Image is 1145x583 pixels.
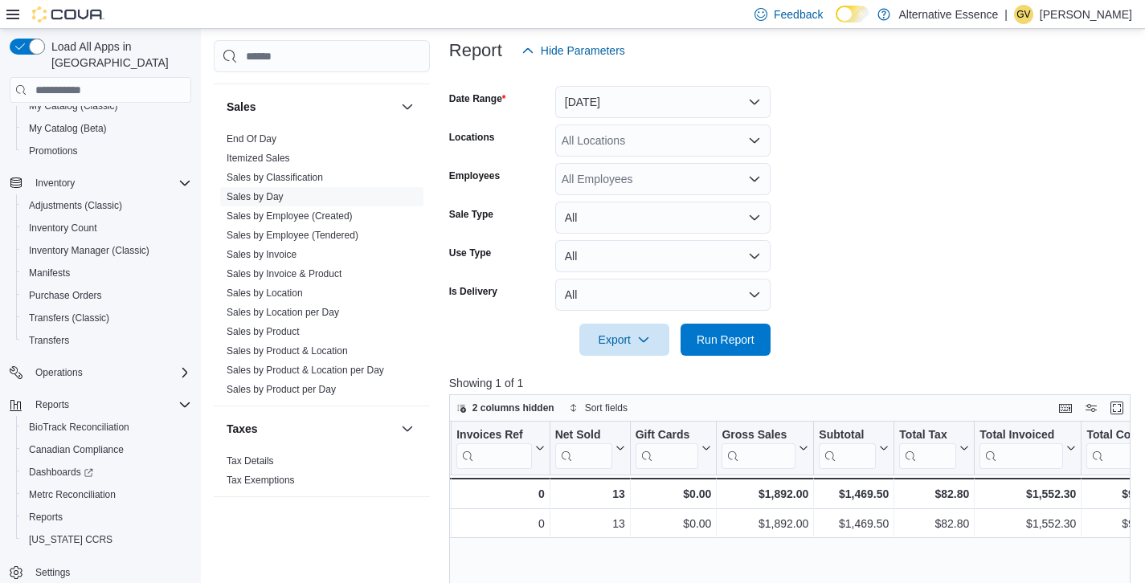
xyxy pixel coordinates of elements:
span: Sort fields [585,402,628,414]
button: Reports [3,393,198,416]
a: Sales by Invoice [227,249,296,260]
a: Sales by Location per Day [227,307,339,318]
span: My Catalog (Beta) [22,119,191,138]
span: Operations [35,366,83,379]
span: My Catalog (Classic) [22,96,191,116]
span: Itemized Sales [227,152,290,165]
div: Greg Veshinfsky [1014,5,1033,24]
button: Reports [16,506,198,528]
div: Total Tax [899,428,956,443]
h3: Sales [227,99,256,115]
span: Inventory Manager (Classic) [22,241,191,260]
span: Load All Apps in [GEOGRAPHIC_DATA] [45,39,191,71]
p: Alternative Essence [898,5,998,24]
h3: Report [449,41,502,60]
button: Operations [29,363,89,382]
input: Dark Mode [836,6,869,22]
label: Sale Type [449,208,493,221]
a: Transfers (Classic) [22,308,116,328]
label: Employees [449,169,500,182]
a: Sales by Product & Location [227,345,348,357]
span: Sales by Location [227,287,303,300]
div: $1,552.30 [979,514,1076,533]
button: Display options [1082,398,1101,418]
button: Total Invoiced [979,428,1076,469]
button: Subtotal [819,428,889,469]
span: Sales by Product per Day [227,383,336,396]
div: $1,469.50 [819,484,889,503]
a: Sales by Employee (Tendered) [227,230,358,241]
button: Run Report [681,324,771,356]
span: My Catalog (Classic) [29,100,118,112]
div: $0.00 [636,514,712,533]
a: Sales by Classification [227,172,323,183]
span: Inventory [35,177,75,190]
button: Net Sold [554,428,624,469]
span: Inventory [29,173,191,193]
a: Sales by Location [227,287,303,299]
button: Sales [227,99,395,115]
a: Canadian Compliance [22,440,130,459]
button: Export [579,324,669,356]
button: All [555,202,771,234]
span: Sales by Employee (Created) [227,210,353,222]
button: Inventory Manager (Classic) [16,239,198,262]
span: Tax Details [227,455,274,467]
span: Reports [22,508,191,527]
a: End Of Day [227,133,276,145]
a: [US_STATE] CCRS [22,530,119,549]
span: [US_STATE] CCRS [29,533,112,546]
span: Inventory Count [29,222,97,234]
span: Run Report [697,332,754,348]
a: Sales by Invoice & Product [227,268,341,279]
span: Inventory Count [22,218,191,238]
span: Promotions [29,145,78,157]
span: Transfers [29,334,69,347]
div: $82.80 [899,514,969,533]
div: 13 [554,484,624,503]
div: Gift Cards [635,428,698,443]
button: Transfers (Classic) [16,307,198,329]
a: Itemized Sales [227,153,290,164]
label: Date Range [449,92,506,105]
div: 0 [456,514,544,533]
button: Hide Parameters [515,35,632,67]
button: Metrc Reconciliation [16,483,198,506]
span: Sales by Day [227,190,284,203]
a: Transfers [22,331,76,350]
label: Use Type [449,247,491,259]
div: Invoices Ref [456,428,531,469]
button: Open list of options [748,173,761,185]
a: Promotions [22,141,84,161]
span: Sales by Location per Day [227,306,339,319]
span: Reports [29,395,191,414]
a: Reports [22,508,69,527]
button: Open list of options [748,134,761,147]
button: Manifests [16,262,198,284]
button: Sales [398,97,417,116]
span: Dashboards [29,466,93,479]
button: Gross Sales [722,428,808,469]
span: Adjustments (Classic) [29,199,122,212]
a: My Catalog (Beta) [22,119,113,138]
span: Reports [29,511,63,524]
div: Total Tax [899,428,956,469]
span: Purchase Orders [22,286,191,305]
span: Operations [29,363,191,382]
div: Subtotal [819,428,876,443]
span: Reports [35,398,69,411]
span: Transfers (Classic) [29,312,109,324]
p: Showing 1 of 1 [449,375,1138,391]
button: Enter fullscreen [1107,398,1127,418]
a: Inventory Count [22,218,104,238]
span: Hide Parameters [541,43,625,59]
button: Taxes [227,421,395,437]
div: 13 [555,514,625,533]
span: Transfers (Classic) [22,308,191,328]
button: My Catalog (Classic) [16,95,198,117]
label: Is Delivery [449,285,497,298]
a: Tax Exemptions [227,475,295,486]
button: All [555,240,771,272]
